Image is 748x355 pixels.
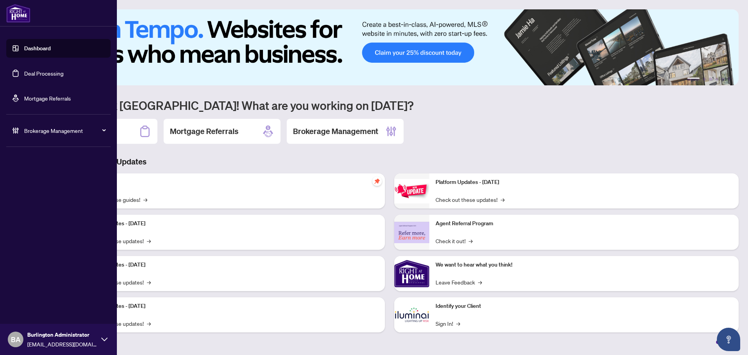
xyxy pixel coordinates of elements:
[717,328,740,351] button: Open asap
[394,179,429,203] img: Platform Updates - June 23, 2025
[436,237,473,245] a: Check it out!→
[372,177,382,186] span: pushpin
[687,78,700,81] button: 1
[24,95,71,102] a: Mortgage Referrals
[394,297,429,332] img: Identify your Client
[82,302,379,311] p: Platform Updates - [DATE]
[469,237,473,245] span: →
[436,302,732,311] p: Identify your Client
[27,340,97,348] span: [EMAIL_ADDRESS][DOMAIN_NAME]
[147,278,151,286] span: →
[436,195,505,204] a: Check out these updates!→
[82,261,379,269] p: Platform Updates - [DATE]
[24,126,105,135] span: Brokerage Management
[147,237,151,245] span: →
[715,78,718,81] button: 4
[293,126,378,137] h2: Brokerage Management
[436,178,732,187] p: Platform Updates - [DATE]
[709,78,712,81] button: 3
[11,334,21,345] span: BA
[722,78,725,81] button: 5
[41,156,739,167] h3: Brokerage & Industry Updates
[478,278,482,286] span: →
[501,195,505,204] span: →
[394,222,429,243] img: Agent Referral Program
[24,70,64,77] a: Deal Processing
[6,4,30,23] img: logo
[41,98,739,113] h1: Welcome back [GEOGRAPHIC_DATA]! What are you working on [DATE]?
[143,195,147,204] span: →
[24,45,51,52] a: Dashboard
[82,178,379,187] p: Self-Help
[147,319,151,328] span: →
[170,126,238,137] h2: Mortgage Referrals
[436,261,732,269] p: We want to hear what you think!
[728,78,731,81] button: 6
[703,78,706,81] button: 2
[394,256,429,291] img: We want to hear what you think!
[27,330,97,339] span: Burlington Administrator
[456,319,460,328] span: →
[436,219,732,228] p: Agent Referral Program
[82,219,379,228] p: Platform Updates - [DATE]
[436,319,460,328] a: Sign In!→
[436,278,482,286] a: Leave Feedback→
[41,9,739,85] img: Slide 0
